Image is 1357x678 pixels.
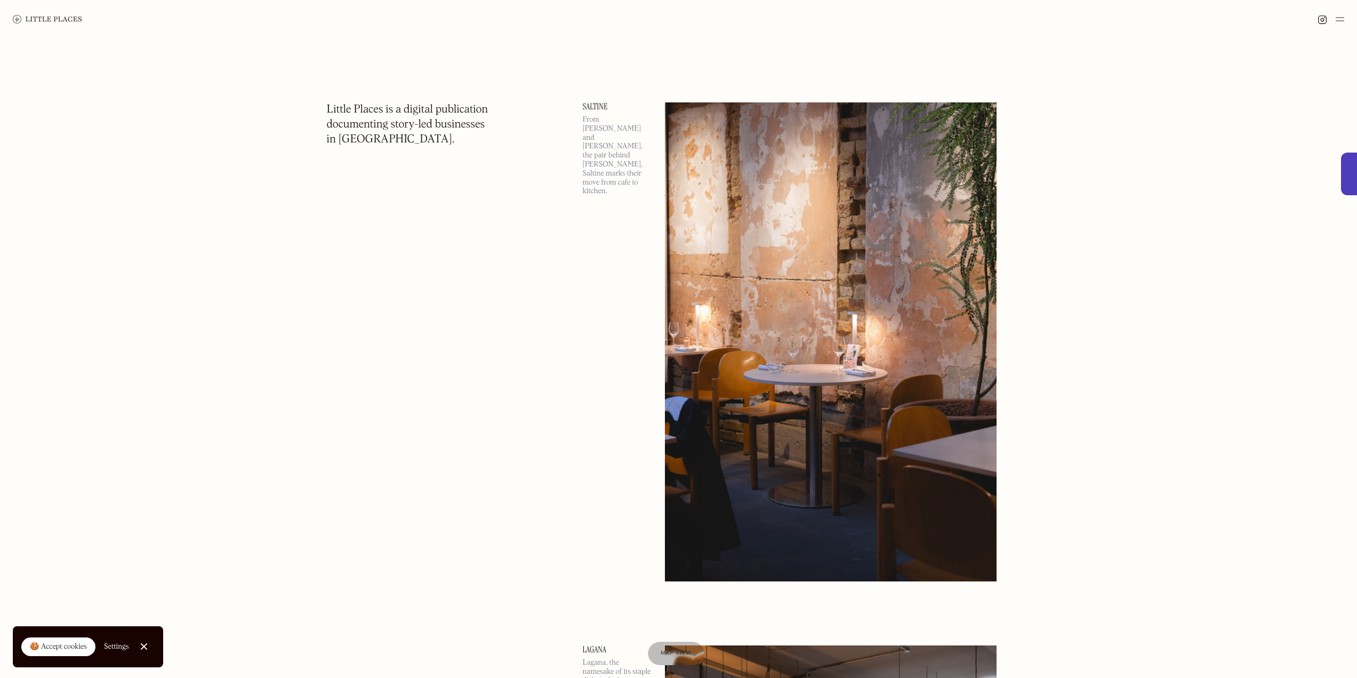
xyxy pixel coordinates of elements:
[583,115,652,196] p: From [PERSON_NAME] and [PERSON_NAME], the pair behind [PERSON_NAME], Saltine marks their move fro...
[583,645,652,654] a: Lagana
[104,635,129,659] a: Settings
[133,636,155,657] a: Close Cookie Popup
[661,650,692,656] span: Map view
[104,643,129,650] div: Settings
[30,642,87,652] div: 🍪 Accept cookies
[648,642,704,665] a: Map view
[583,102,652,111] a: Saltine
[143,647,144,647] div: Close Cookie Popup
[21,637,95,657] a: 🍪 Accept cookies
[665,102,997,581] img: Saltine
[327,102,488,147] h1: Little Places is a digital publication documenting story-led businesses in [GEOGRAPHIC_DATA].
